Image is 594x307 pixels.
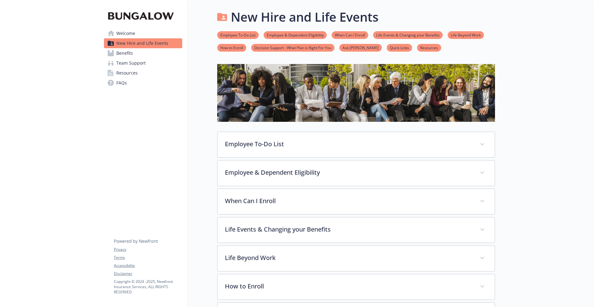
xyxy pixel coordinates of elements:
[225,196,472,206] p: When Can I Enroll
[225,168,472,177] p: Employee & Dependent Eligibility
[217,160,495,186] div: Employee & Dependent Eligibility
[104,68,182,78] a: Resources
[217,217,495,243] div: Life Events & Changing your Benefits
[332,32,368,38] a: When Can I Enroll
[114,279,182,295] p: Copyright © 2024 - 2025 , Newfront Insurance Services, ALL RIGHTS RESERVED
[225,282,472,291] p: How to Enroll
[116,78,127,88] span: FAQs
[217,246,495,271] div: Life Beyond Work
[104,38,182,48] a: New Hire and Life Events
[387,45,412,50] a: Quick Links
[114,263,182,268] a: Accessibility
[104,28,182,38] a: Welcome
[104,48,182,58] a: Benefits
[116,68,138,78] span: Resources
[116,38,168,48] span: New Hire and Life Events
[104,78,182,88] a: FAQs
[217,274,495,300] div: How to Enroll
[217,32,259,38] a: Employee To-Do List
[217,45,246,50] a: How to Enroll
[114,247,182,252] a: Privacy
[217,132,495,157] div: Employee To-Do List
[373,32,443,38] a: Life Events & Changing your Benefits
[448,32,484,38] a: Life Beyond Work
[104,58,182,68] a: Team Support
[217,64,495,122] img: new hire page banner
[217,189,495,214] div: When Can I Enroll
[116,28,135,38] span: Welcome
[225,253,472,262] p: Life Beyond Work
[231,8,378,26] h1: New Hire and Life Events
[116,58,146,68] span: Team Support
[417,45,441,50] a: Resources
[225,225,472,234] p: Life Events & Changing your Benefits
[116,48,133,58] span: Benefits
[264,32,327,38] a: Employee & Dependent Eligibility
[114,271,182,276] a: Disclaimer
[225,139,472,149] p: Employee To-Do List
[114,255,182,260] a: Terms
[339,45,382,50] a: Ask [PERSON_NAME]
[251,45,334,50] a: Decision Support - What Plan is Right For You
